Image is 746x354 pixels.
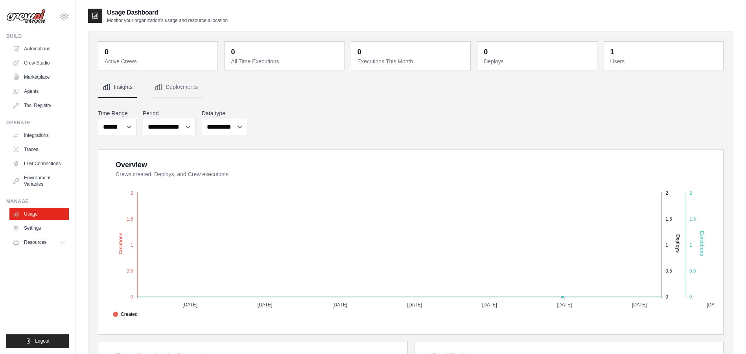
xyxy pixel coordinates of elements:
button: Logout [6,334,69,348]
dt: All Time Executions [231,57,339,65]
div: 0 [357,46,361,57]
span: Created [113,311,138,318]
a: Environment Variables [9,171,69,190]
tspan: 0 [665,294,668,300]
label: Period [143,109,195,117]
tspan: [DATE] [182,302,197,308]
tspan: 0.5 [127,268,133,274]
label: Data type [202,109,247,117]
tspan: 0 [131,294,133,300]
button: Insights [98,77,137,98]
img: Logo [6,9,46,24]
tspan: 1.5 [689,216,696,222]
tspan: 2 [131,190,133,196]
tspan: [DATE] [258,302,273,308]
div: 0 [484,46,488,57]
a: Marketplace [9,71,69,83]
tspan: [DATE] [332,302,347,308]
h2: Usage Dashboard [107,8,228,17]
a: Crew Studio [9,57,69,69]
button: Resources [9,236,69,249]
div: Overview [116,159,147,170]
text: Executions [699,231,705,256]
tspan: [DATE] [707,302,722,308]
span: Logout [35,338,50,344]
tspan: 2 [689,190,692,196]
div: Build [6,33,69,39]
tspan: 0.5 [689,268,696,274]
dt: Crews created, Deploys, and Crew executions [116,170,714,178]
tspan: 0 [689,294,692,300]
button: Deployments [150,77,203,98]
a: Usage [9,208,69,220]
tspan: 2 [665,190,668,196]
div: 0 [105,46,109,57]
tspan: 1.5 [665,216,672,222]
tspan: [DATE] [407,302,422,308]
a: Automations [9,42,69,55]
text: Deploys [675,234,681,253]
tspan: 1 [665,242,668,248]
div: Manage [6,198,69,205]
div: 1 [610,46,614,57]
dt: Users [610,57,718,65]
dt: Active Crews [105,57,213,65]
a: Traces [9,143,69,156]
dt: Deploys [484,57,592,65]
p: Monitor your organization's usage and resource allocation [107,17,228,24]
a: Integrations [9,129,69,142]
label: Time Range [98,109,136,117]
span: Resources [24,239,46,245]
tspan: 0.5 [665,268,672,274]
tspan: 1.5 [127,216,133,222]
tspan: 1 [689,242,692,248]
a: Agents [9,85,69,98]
div: 0 [231,46,235,57]
dt: Executions This Month [357,57,466,65]
tspan: [DATE] [632,302,647,308]
tspan: [DATE] [557,302,572,308]
tspan: [DATE] [482,302,497,308]
a: LLM Connections [9,157,69,170]
div: Operate [6,120,69,126]
text: Creations [118,232,123,254]
nav: Tabs [98,77,724,98]
a: Settings [9,222,69,234]
tspan: 1 [131,242,133,248]
a: Tool Registry [9,99,69,112]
